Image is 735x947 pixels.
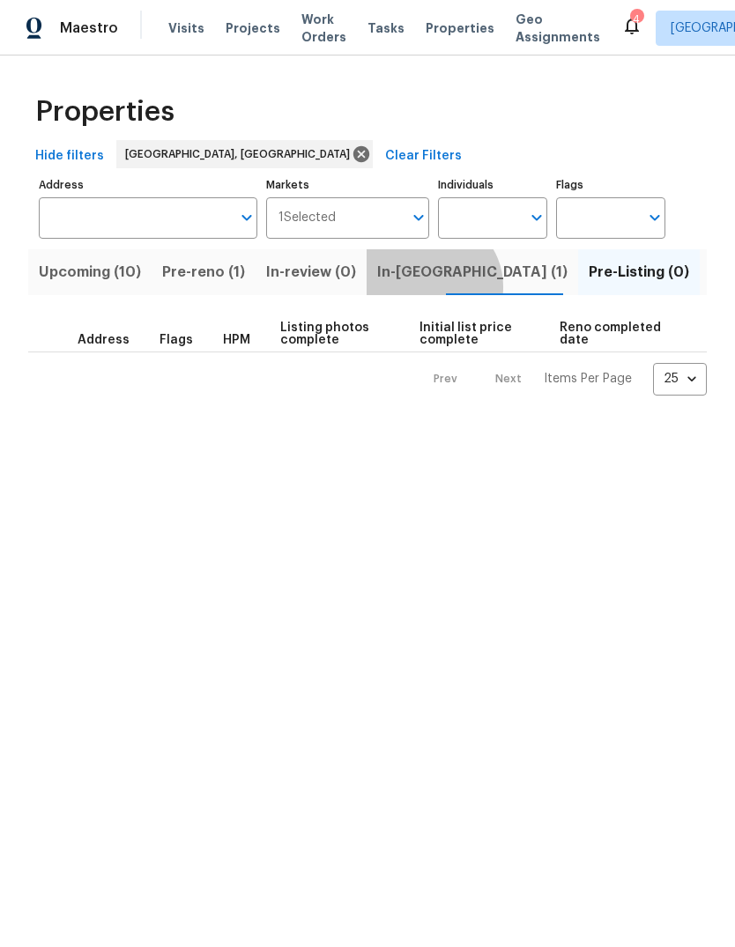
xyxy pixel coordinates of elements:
label: Flags [556,180,665,190]
p: Items Per Page [544,370,632,388]
div: [GEOGRAPHIC_DATA], [GEOGRAPHIC_DATA] [116,140,373,168]
nav: Pagination Navigation [417,363,707,396]
button: Open [234,205,259,230]
span: Projects [226,19,280,37]
span: Initial list price complete [419,322,531,346]
span: Maestro [60,19,118,37]
span: Properties [35,103,174,121]
button: Hide filters [28,140,111,173]
span: Flags [160,334,193,346]
label: Address [39,180,257,190]
div: 25 [653,356,707,402]
span: Address [78,334,130,346]
span: Listing photos complete [280,322,390,346]
span: Pre-reno (1) [162,260,245,285]
span: In-[GEOGRAPHIC_DATA] (1) [377,260,568,285]
span: Upcoming (10) [39,260,141,285]
span: Hide filters [35,145,104,167]
button: Clear Filters [378,140,469,173]
span: Visits [168,19,204,37]
label: Markets [266,180,430,190]
span: Pre-Listing (0) [589,260,689,285]
span: Tasks [367,22,405,34]
button: Open [406,205,431,230]
span: Geo Assignments [516,11,600,46]
div: 4 [630,11,642,28]
span: In-review (0) [266,260,356,285]
span: [GEOGRAPHIC_DATA], [GEOGRAPHIC_DATA] [125,145,357,163]
span: Clear Filters [385,145,462,167]
button: Open [642,205,667,230]
span: 1 Selected [278,211,336,226]
span: Properties [426,19,494,37]
span: Work Orders [301,11,346,46]
span: HPM [223,334,250,346]
label: Individuals [438,180,547,190]
button: Open [524,205,549,230]
span: Reno completed date [560,322,663,346]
